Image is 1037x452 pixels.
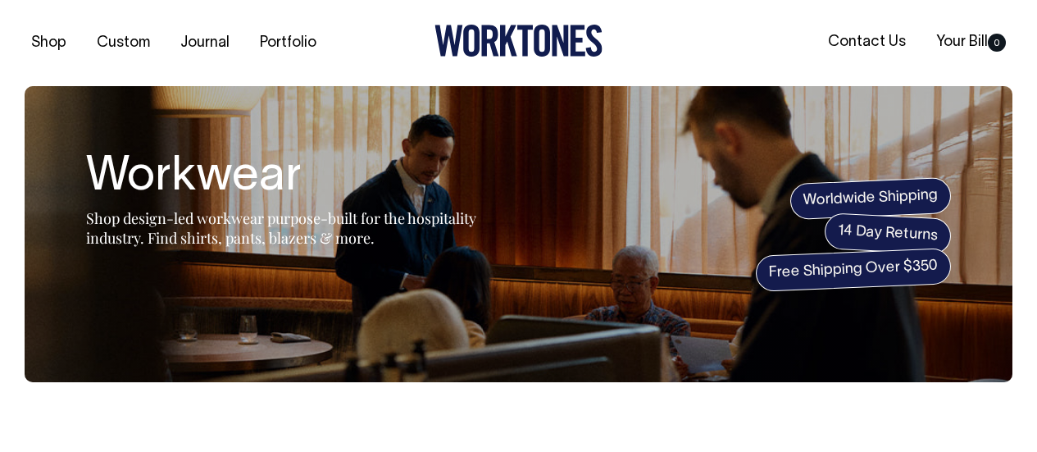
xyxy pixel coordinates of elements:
a: Contact Us [821,29,912,56]
a: Portfolio [253,30,323,57]
span: Worldwide Shipping [789,176,952,219]
span: Shop design-led workwear purpose-built for the hospitality industry. Find shirts, pants, blazers ... [86,208,476,248]
a: Journal [174,30,236,57]
span: Free Shipping Over $350 [755,248,952,292]
a: Shop [25,30,73,57]
span: 0 [988,34,1006,52]
span: 14 Day Returns [824,212,952,255]
a: Your Bill0 [930,29,1012,56]
h1: Workwear [86,152,496,204]
a: Custom [90,30,157,57]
